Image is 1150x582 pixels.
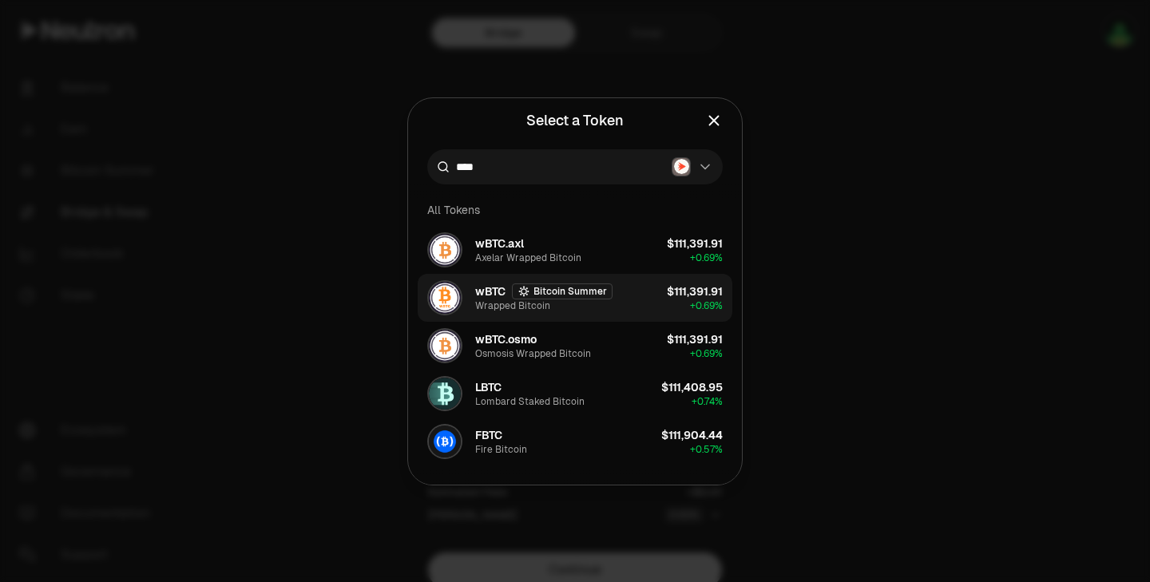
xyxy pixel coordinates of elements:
div: Wrapped Bitcoin [475,299,550,312]
span: + 0.69% [690,251,723,264]
button: wBTC LogowBTCBitcoin SummerWrapped Bitcoin$111,391.91+0.69% [418,274,732,322]
img: wBTC Logo [429,282,461,314]
span: FBTC [475,427,502,443]
span: wBTC.axl [475,236,524,251]
div: $111,391.91 [667,236,723,251]
span: LBTC [475,379,502,395]
button: FBTC LogoFBTCFire Bitcoin$111,904.44+0.57% [418,418,732,465]
div: Select a Token [526,109,624,132]
button: Bitcoin Summer [512,283,613,299]
button: wBTC.axl LogowBTC.axlAxelar Wrapped Bitcoin$111,391.91+0.69% [418,226,732,274]
div: Osmosis Wrapped Bitcoin [475,347,591,360]
button: Close [705,109,723,132]
div: Fire Bitcoin [475,443,527,456]
img: FBTC Logo [429,426,461,457]
span: wBTC [475,283,506,299]
button: wBTC.osmo LogowBTC.osmoOsmosis Wrapped Bitcoin$111,391.91+0.69% [418,322,732,370]
div: $111,408.95 [661,379,723,395]
img: wBTC.axl Logo [429,234,461,266]
div: $111,904.44 [661,427,723,443]
button: LBTC LogoLBTCLombard Staked Bitcoin$111,408.95+0.74% [418,370,732,418]
div: All Tokens [418,194,732,226]
span: + 0.57% [690,443,723,456]
img: wBTC.osmo Logo [429,330,461,362]
span: + 0.69% [690,299,723,312]
img: Neutron Logo [674,159,689,174]
div: $111,391.91 [667,283,723,299]
div: Axelar Wrapped Bitcoin [475,251,581,264]
span: + 0.69% [690,347,723,360]
span: + 0.74% [692,395,723,408]
button: Neutron LogoNeutron Logo [672,157,713,176]
span: wBTC.osmo [475,331,537,347]
div: $111,391.91 [667,331,723,347]
div: Lombard Staked Bitcoin [475,395,585,408]
img: LBTC Logo [429,378,461,410]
